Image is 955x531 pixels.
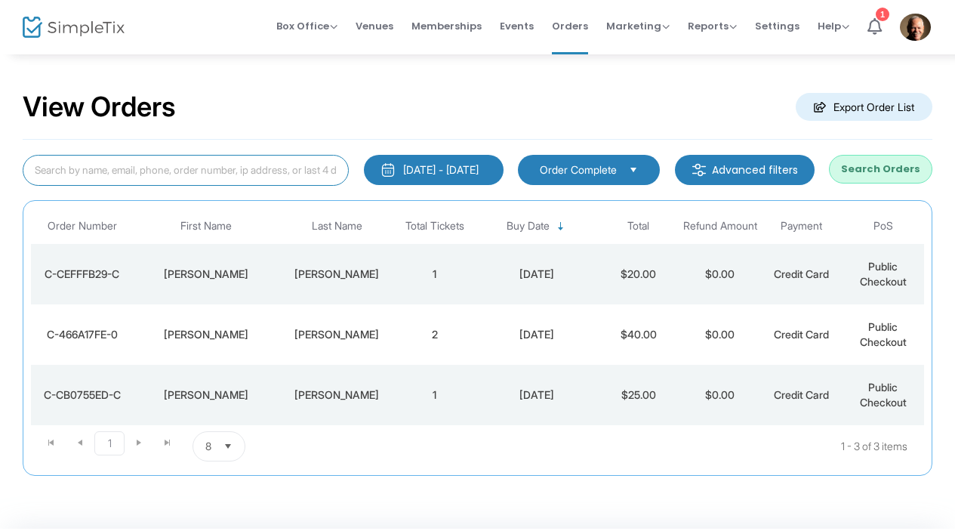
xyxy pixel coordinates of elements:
[774,328,829,341] span: Credit Card
[31,208,924,425] div: Data table
[860,381,907,409] span: Public Checkout
[411,7,482,45] span: Memberships
[507,220,550,233] span: Buy Date
[796,93,932,121] m-button: Export Order List
[479,327,594,342] div: 10/4/2025
[394,304,476,365] td: 2
[35,327,129,342] div: C-466A17FE-0
[873,220,893,233] span: PoS
[623,162,644,178] button: Select
[396,431,907,462] kendo-pager-info: 1 - 3 of 3 items
[35,267,129,282] div: C-CEFFFB29-C
[774,267,829,280] span: Credit Card
[598,208,679,244] th: Total
[860,260,907,288] span: Public Checkout
[403,162,479,178] div: [DATE] - [DATE]
[679,304,761,365] td: $0.00
[394,208,476,244] th: Total Tickets
[94,431,125,455] span: Page 1
[818,19,849,33] span: Help
[394,365,476,425] td: 1
[283,387,390,403] div: Herndon
[598,304,679,365] td: $40.00
[679,244,761,304] td: $0.00
[876,8,889,21] div: 1
[48,220,117,233] span: Order Number
[283,267,390,282] div: Herndon
[180,220,232,233] span: First Name
[283,327,390,342] div: Herndon
[679,365,761,425] td: $0.00
[23,155,349,186] input: Search by name, email, phone, order number, ip address, or last 4 digits of card
[364,155,504,185] button: [DATE] - [DATE]
[688,19,737,33] span: Reports
[829,155,932,184] button: Search Orders
[137,267,276,282] div: Davis
[479,387,594,403] div: 8/16/2025
[380,162,396,178] img: monthly
[781,220,822,233] span: Payment
[755,7,799,45] span: Settings
[356,7,393,45] span: Venues
[217,432,239,461] button: Select
[205,439,211,454] span: 8
[137,327,276,342] div: Catherine
[552,7,588,45] span: Orders
[860,320,907,348] span: Public Checkout
[606,19,670,33] span: Marketing
[598,365,679,425] td: $25.00
[276,19,337,33] span: Box Office
[479,267,594,282] div: 10/4/2025
[23,91,176,124] h2: View Orders
[675,155,815,185] m-button: Advanced filters
[774,388,829,401] span: Credit Card
[555,221,567,233] span: Sortable
[679,208,761,244] th: Refund Amount
[540,162,617,178] span: Order Complete
[598,244,679,304] td: $20.00
[692,162,707,178] img: filter
[500,7,534,45] span: Events
[394,244,476,304] td: 1
[137,387,276,403] div: Catherine
[35,387,129,403] div: C-CB0755ED-C
[312,220,362,233] span: Last Name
